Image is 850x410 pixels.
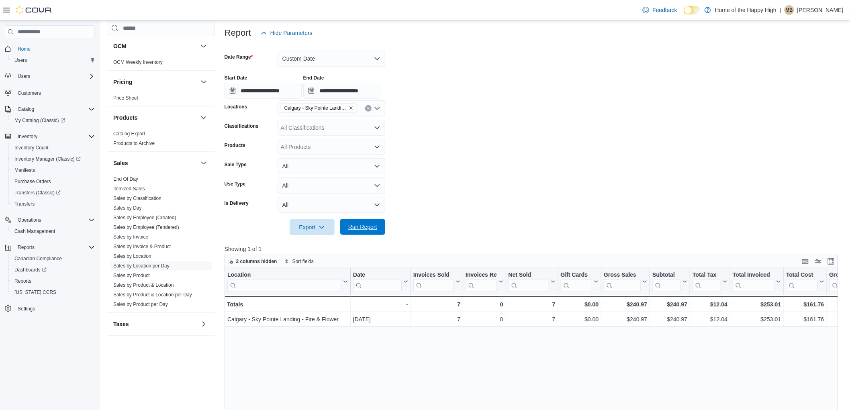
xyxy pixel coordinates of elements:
button: Products [113,114,197,122]
button: Inventory Count [8,142,98,153]
span: My Catalog (Classic) [11,116,95,125]
a: Sales by Location [113,253,151,259]
button: Enter fullscreen [826,257,836,266]
span: Operations [14,215,95,225]
span: Sales by Product per Day [113,301,168,308]
span: Sales by Invoice [113,234,148,240]
a: Transfers [11,199,38,209]
span: Catalog [18,106,34,112]
div: $240.97 [652,314,687,324]
a: Sales by Product & Location per Day [113,292,192,298]
div: $240.97 [604,300,647,309]
a: Sales by Classification [113,196,161,201]
button: All [278,177,385,194]
a: Canadian Compliance [11,254,65,263]
a: Users [11,55,30,65]
button: Location [227,271,348,292]
div: 7 [508,314,555,324]
a: Purchase Orders [11,177,54,186]
a: Customers [14,88,44,98]
a: Reports [11,276,35,286]
a: Manifests [11,165,38,175]
div: $0.00 [560,314,599,324]
button: Taxes [199,319,208,329]
span: Users [14,57,27,63]
button: All [278,158,385,174]
button: Date [353,271,408,292]
div: Location [227,271,341,279]
span: Customers [18,90,41,96]
span: Dark Mode [684,14,684,15]
a: Sales by Product [113,273,150,278]
span: Users [18,73,30,80]
button: Invoices Sold [413,271,460,292]
span: Transfers (Classic) [11,188,95,198]
span: Transfers (Classic) [14,190,61,196]
div: 7 [413,314,460,324]
div: 0 [466,300,503,309]
span: Canadian Compliance [14,255,62,262]
span: Washington CCRS [11,288,95,297]
span: Cash Management [14,228,55,235]
button: Transfers [8,198,98,210]
span: Reports [18,244,35,251]
label: Classifications [225,123,259,129]
span: Purchase Orders [11,177,95,186]
div: Total Invoiced [733,271,774,279]
label: Locations [225,104,247,110]
a: Transfers (Classic) [8,187,98,198]
a: Sales by Invoice & Product [113,244,171,249]
button: Total Invoiced [733,271,781,292]
input: Dark Mode [684,6,701,14]
div: $240.97 [604,314,647,324]
a: Catalog Export [113,131,145,137]
div: Gift Cards [560,271,592,279]
button: Operations [14,215,45,225]
span: Manifests [14,167,35,173]
div: Invoices Sold [413,271,454,279]
div: Products [107,129,215,151]
div: OCM [107,57,215,70]
span: Dashboards [11,265,95,275]
input: Press the down key to open a popover containing a calendar. [303,83,380,99]
span: Calgary - Sky Pointe Landing - Fire & Flower [284,104,347,112]
div: Total Tax [693,271,721,279]
span: Feedback [652,6,677,14]
div: $240.97 [652,300,687,309]
span: 2 columns hidden [236,258,277,265]
span: OCM Weekly Inventory [113,59,163,65]
label: Start Date [225,75,247,81]
span: Users [11,55,95,65]
button: Hide Parameters [257,25,316,41]
button: Catalog [2,104,98,115]
span: Purchase Orders [14,178,51,185]
div: Invoices Sold [413,271,454,292]
span: Home [18,46,31,52]
a: Sales by Employee (Tendered) [113,224,179,230]
span: Sales by Employee (Created) [113,214,176,221]
a: Inventory Manager (Classic) [8,153,98,165]
span: Sales by Classification [113,195,161,202]
a: Products to Archive [113,141,155,146]
div: Net Sold [508,271,549,279]
span: Customers [14,88,95,98]
button: Pricing [113,78,197,86]
a: Cash Management [11,226,58,236]
button: Sort fields [281,257,317,266]
span: Sales by Location per Day [113,263,170,269]
span: Inventory Count [11,143,95,153]
label: Use Type [225,181,245,187]
nav: Complex example [5,40,95,335]
a: Sales by Employee (Created) [113,215,176,220]
div: - [353,300,408,309]
button: Gift Cards [560,271,599,292]
button: Gross Sales [604,271,647,292]
button: [US_STATE] CCRS [8,287,98,298]
span: Catalog [14,104,95,114]
div: Pricing [107,93,215,106]
button: Cash Management [8,226,98,237]
button: Products [199,113,208,122]
h3: Taxes [113,320,129,328]
button: Manifests [8,165,98,176]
